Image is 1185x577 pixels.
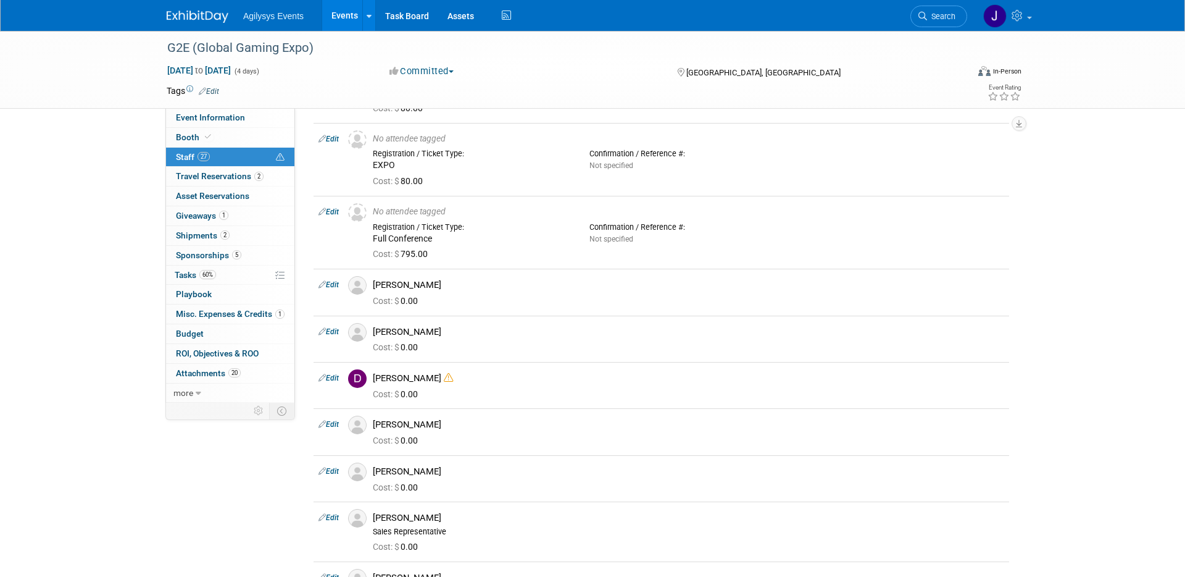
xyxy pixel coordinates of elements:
a: Edit [318,280,339,289]
img: Unassigned-User-Icon.png [348,130,367,149]
span: Giveaways [176,211,228,221]
span: more [173,388,193,398]
span: Budget [176,329,204,339]
span: Cost: $ [373,389,401,399]
div: [PERSON_NAME] [373,466,1004,478]
span: Cost: $ [373,342,401,352]
a: Search [910,6,967,27]
div: No attendee tagged [373,206,1004,217]
a: Edit [318,135,339,143]
span: Asset Reservations [176,191,249,201]
a: ROI, Objectives & ROO [166,344,294,363]
img: Associate-Profile-5.png [348,276,367,295]
div: [PERSON_NAME] [373,326,1004,338]
span: Cost: $ [373,296,401,306]
span: Cost: $ [373,103,401,113]
div: Full Conference [373,234,571,245]
span: Sponsorships [176,250,241,260]
span: ROI, Objectives & ROO [176,348,259,358]
span: to [193,65,205,75]
img: ExhibitDay [167,11,228,23]
a: Attachments20 [166,364,294,383]
span: Attachments [176,368,241,378]
img: Associate-Profile-5.png [348,463,367,481]
span: 0.00 [373,482,423,492]
div: Event Format [894,64,1021,83]
a: Shipments2 [166,226,294,245]
div: [PERSON_NAME] [373,419,1004,431]
div: EXPO [373,160,571,171]
a: Edit [318,467,339,476]
img: Justin Oram [983,4,1007,28]
a: Misc. Expenses & Credits1 [166,305,294,324]
span: Cost: $ [373,482,401,492]
img: Unassigned-User-Icon.png [348,203,367,222]
div: [PERSON_NAME] [373,279,1004,291]
div: In-Person [992,67,1021,76]
span: 2 [220,230,230,240]
td: Personalize Event Tab Strip [248,403,270,419]
a: Edit [318,374,339,382]
span: Cost: $ [373,176,401,186]
div: Confirmation / Reference #: [589,222,788,232]
span: Staff [176,152,210,162]
span: 20 [228,368,241,377]
a: Asset Reservations [166,187,294,206]
td: Tags [167,85,219,97]
span: Cost: $ [373,436,401,445]
span: Cost: $ [373,542,401,552]
span: Travel Reservations [176,171,264,181]
span: 80.00 [373,103,428,113]
span: 60% [199,270,216,279]
span: 0.00 [373,342,423,352]
span: [GEOGRAPHIC_DATA], [GEOGRAPHIC_DATA] [686,68,841,77]
a: Edit [318,420,339,429]
span: 0.00 [373,389,423,399]
span: Not specified [589,235,633,243]
span: Shipments [176,230,230,240]
span: Cost: $ [373,249,401,259]
a: Tasks60% [166,266,294,285]
div: [PERSON_NAME] [373,373,1004,384]
div: Registration / Ticket Type: [373,149,571,159]
span: 27 [197,152,210,161]
span: Playbook [176,289,212,299]
div: Registration / Ticket Type: [373,222,571,232]
span: 0.00 [373,542,423,552]
span: Event Information [176,112,245,122]
a: Edit [199,87,219,96]
span: [DATE] [DATE] [167,65,231,76]
button: Committed [385,65,459,78]
span: 1 [275,310,285,319]
i: Double-book Warning! [444,373,453,382]
span: Search [927,12,955,21]
span: Agilysys Events [243,11,304,21]
span: Not specified [589,161,633,170]
span: 0.00 [373,296,423,306]
a: Travel Reservations2 [166,167,294,186]
span: Potential Scheduling Conflict -- at least one attendee is tagged in another overlapping event. [276,152,285,163]
div: G2E (Global Gaming Expo) [163,37,949,59]
a: Event Information [166,108,294,127]
span: Booth [176,132,214,142]
span: 795.00 [373,249,433,259]
img: D.jpg [348,369,367,388]
div: Sales Representative [373,527,1004,537]
span: 5 [232,250,241,259]
span: 0.00 [373,436,423,445]
img: Associate-Profile-5.png [348,323,367,342]
i: Booth reservation complete [205,133,211,140]
a: Giveaways1 [166,206,294,225]
img: Associate-Profile-5.png [348,416,367,434]
a: Booth [166,128,294,147]
a: Edit [318,327,339,336]
div: [PERSON_NAME] [373,512,1004,524]
span: 2 [254,172,264,181]
a: more [166,384,294,403]
img: Format-Inperson.png [978,66,991,76]
td: Toggle Event Tabs [270,403,295,419]
img: Associate-Profile-5.png [348,509,367,528]
span: Misc. Expenses & Credits [176,309,285,319]
span: 80.00 [373,176,428,186]
div: No attendee tagged [373,133,1004,145]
